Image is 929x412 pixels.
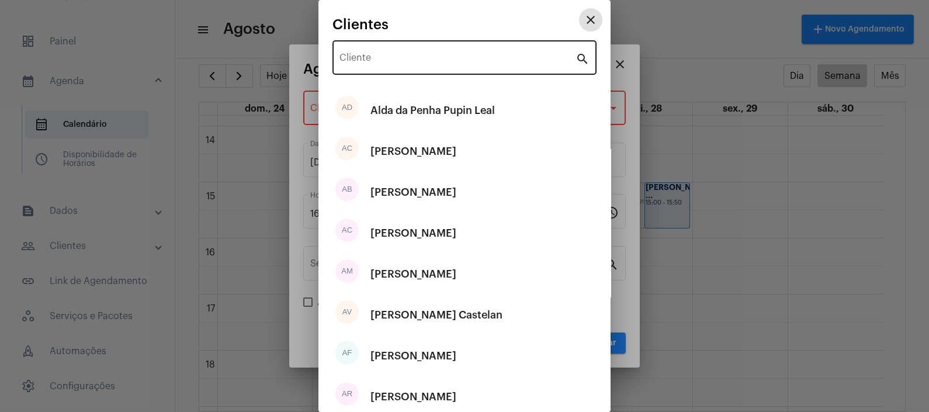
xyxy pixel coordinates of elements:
div: AC [335,137,359,160]
div: [PERSON_NAME] [370,216,456,251]
input: Pesquisar cliente [339,55,576,65]
div: AM [335,259,359,283]
mat-icon: close [584,13,598,27]
div: [PERSON_NAME] [370,257,456,292]
div: [PERSON_NAME] Castelan [370,297,502,333]
div: Alda da Penha Pupin Leal [370,93,495,128]
div: AC [335,219,359,242]
div: [PERSON_NAME] [370,175,456,210]
span: Clientes [332,17,389,32]
div: AD [335,96,359,119]
div: AV [335,300,359,324]
div: AF [335,341,359,365]
div: [PERSON_NAME] [370,338,456,373]
div: [PERSON_NAME] [370,134,456,169]
mat-icon: search [576,51,590,65]
div: AB [335,178,359,201]
div: AR [335,382,359,406]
